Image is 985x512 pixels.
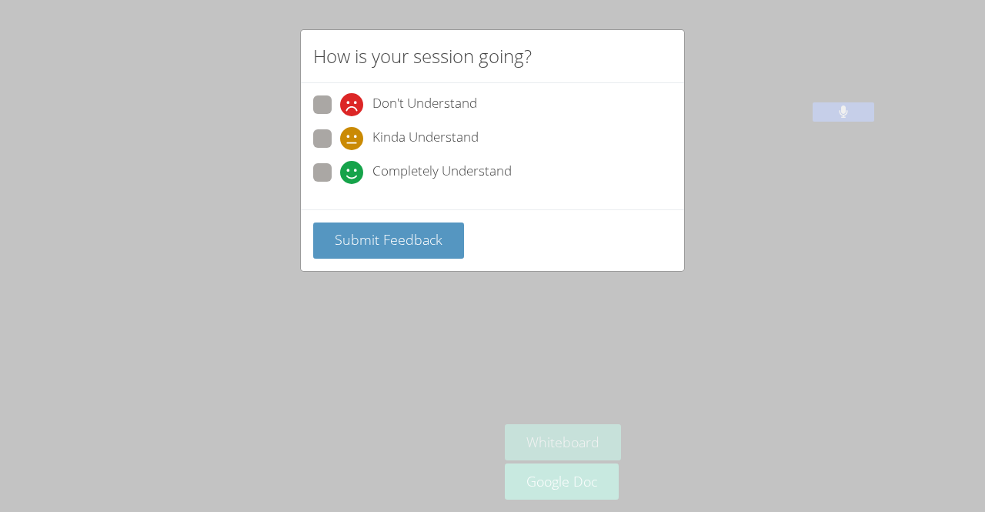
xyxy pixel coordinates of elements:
[335,230,442,249] span: Submit Feedback
[372,161,512,184] span: Completely Understand
[313,42,532,70] h2: How is your session going?
[313,223,464,259] button: Submit Feedback
[372,93,477,116] span: Don't Understand
[372,127,479,150] span: Kinda Understand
